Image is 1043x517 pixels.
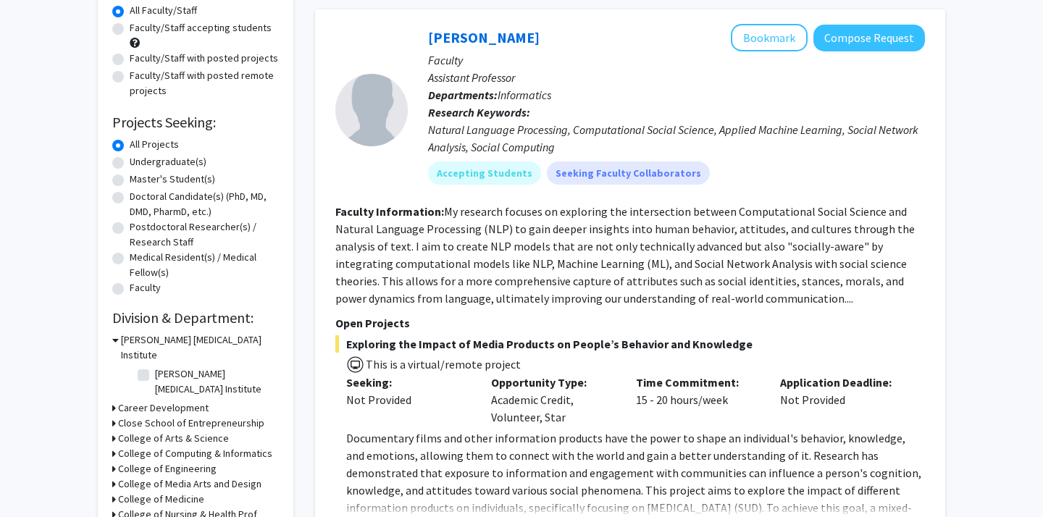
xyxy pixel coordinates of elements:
label: All Projects [130,137,179,152]
h3: College of Engineering [118,461,217,476]
mat-chip: Seeking Faculty Collaborators [547,161,710,185]
p: Faculty [428,51,925,69]
div: Natural Language Processing, Computational Social Science, Applied Machine Learning, Social Netwo... [428,121,925,156]
b: Departments: [428,88,498,102]
h2: Projects Seeking: [112,114,279,131]
label: Doctoral Candidate(s) (PhD, MD, DMD, PharmD, etc.) [130,189,279,219]
span: This is a virtual/remote project [364,357,521,371]
h3: College of Arts & Science [118,431,229,446]
iframe: Chat [11,452,62,506]
label: Faculty/Staff with posted remote projects [130,68,279,98]
b: Faculty Information: [335,204,444,219]
h3: College of Computing & Informatics [118,446,272,461]
h3: College of Medicine [118,492,204,507]
label: Postdoctoral Researcher(s) / Research Staff [130,219,279,250]
p: Seeking: [346,374,469,391]
a: [PERSON_NAME] [428,28,540,46]
h3: [PERSON_NAME] [MEDICAL_DATA] Institute [121,332,279,363]
b: Research Keywords: [428,105,530,119]
label: Medical Resident(s) / Medical Fellow(s) [130,250,279,280]
h2: Division & Department: [112,309,279,327]
label: Faculty/Staff with posted projects [130,51,278,66]
p: Opportunity Type: [491,374,614,391]
label: Undergraduate(s) [130,154,206,169]
span: Exploring the Impact of Media Products on People’s Behavior and Knowledge [335,335,925,353]
div: Not Provided [346,391,469,408]
label: [PERSON_NAME] [MEDICAL_DATA] Institute [155,366,275,397]
div: Not Provided [769,374,914,426]
div: Academic Credit, Volunteer, Star [480,374,625,426]
button: Add Shadi Rezapour to Bookmarks [731,24,808,51]
p: Assistant Professor [428,69,925,86]
h3: Close School of Entrepreneurship [118,416,264,431]
p: Time Commitment: [636,374,759,391]
p: Open Projects [335,314,925,332]
label: All Faculty/Staff [130,3,197,18]
label: Faculty/Staff accepting students [130,20,272,35]
fg-read-more: My research focuses on exploring the intersection between Computational Social Science and Natura... [335,204,915,306]
mat-chip: Accepting Students [428,161,541,185]
h3: College of Media Arts and Design [118,476,261,492]
p: Application Deadline: [780,374,903,391]
span: Informatics [498,88,551,102]
button: Compose Request to Shadi Rezapour [813,25,925,51]
div: 15 - 20 hours/week [625,374,770,426]
h3: Career Development [118,400,209,416]
label: Master's Student(s) [130,172,215,187]
label: Faculty [130,280,161,295]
